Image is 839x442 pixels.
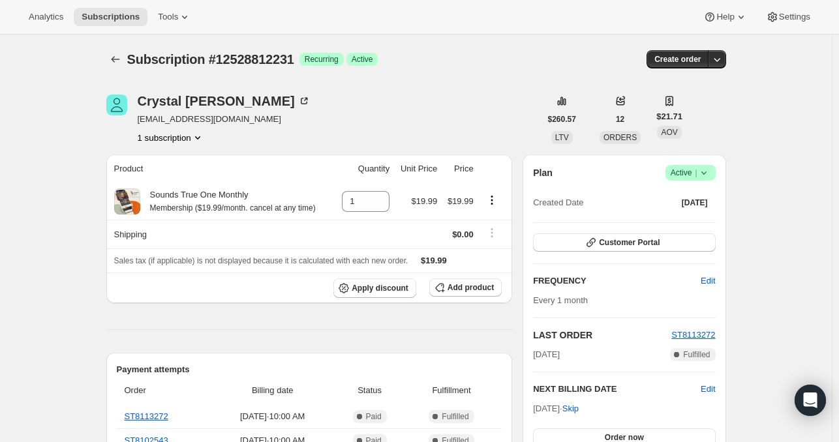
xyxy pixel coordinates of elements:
[548,114,576,125] span: $260.57
[533,329,671,342] h2: LAST ORDER
[352,54,373,65] span: Active
[429,278,502,297] button: Add product
[603,133,637,142] span: ORDERS
[138,131,204,144] button: Product actions
[421,256,447,265] span: $19.99
[701,383,715,396] button: Edit
[616,114,624,125] span: 12
[682,198,708,208] span: [DATE]
[448,282,494,293] span: Add product
[150,203,316,213] small: Membership ($19.99/month. cancel at any time)
[695,168,697,178] span: |
[366,411,382,422] span: Paid
[125,411,168,421] a: ST8113272
[608,110,632,128] button: 12
[599,237,660,248] span: Customer Portal
[106,155,335,183] th: Product
[305,54,339,65] span: Recurring
[21,8,71,26] button: Analytics
[716,12,734,22] span: Help
[661,128,677,137] span: AOV
[441,155,477,183] th: Price
[106,95,127,115] span: Crystal Dossman
[693,271,723,291] button: Edit
[674,194,716,212] button: [DATE]
[352,283,408,293] span: Apply discount
[533,166,553,179] h2: Plan
[215,410,330,423] span: [DATE] · 10:00 AM
[140,188,316,214] div: Sounds True One Monthly
[555,398,587,419] button: Skip
[333,278,416,298] button: Apply discount
[795,385,826,416] div: Open Intercom Messenger
[656,110,682,123] span: $21.71
[114,256,408,265] span: Sales tax (if applicable) is not displayed because it is calculated with each new order.
[701,274,715,287] span: Edit
[533,233,715,252] button: Customer Portal
[481,226,502,240] button: Shipping actions
[127,52,294,66] span: Subscription #12528812231
[29,12,63,22] span: Analytics
[671,329,715,342] button: ST8113272
[393,155,441,183] th: Unit Price
[533,404,579,413] span: [DATE] ·
[74,8,147,26] button: Subscriptions
[533,383,701,396] h2: NEXT BILLING DATE
[138,113,311,126] span: [EMAIL_ADDRESS][DOMAIN_NAME]
[150,8,199,26] button: Tools
[158,12,178,22] span: Tools
[117,363,502,376] h2: Payment attempts
[533,348,560,361] span: [DATE]
[671,166,710,179] span: Active
[442,411,468,422] span: Fulfilled
[82,12,140,22] span: Subscriptions
[138,95,311,108] div: Crystal [PERSON_NAME]
[683,349,710,360] span: Fulfilled
[448,196,474,206] span: $19.99
[779,12,810,22] span: Settings
[334,155,393,183] th: Quantity
[114,188,140,214] img: product img
[117,376,211,405] th: Order
[758,8,818,26] button: Settings
[654,54,701,65] span: Create order
[338,384,401,397] span: Status
[647,50,709,68] button: Create order
[671,330,715,340] a: ST8113272
[412,196,438,206] span: $19.99
[106,50,125,68] button: Subscriptions
[215,384,330,397] span: Billing date
[533,196,583,209] span: Created Date
[481,193,502,207] button: Product actions
[562,402,579,415] span: Skip
[695,8,755,26] button: Help
[452,229,474,239] span: $0.00
[106,220,335,248] th: Shipping
[540,110,584,128] button: $260.57
[555,133,569,142] span: LTV
[533,295,588,305] span: Every 1 month
[409,384,494,397] span: Fulfillment
[533,274,701,287] h2: FREQUENCY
